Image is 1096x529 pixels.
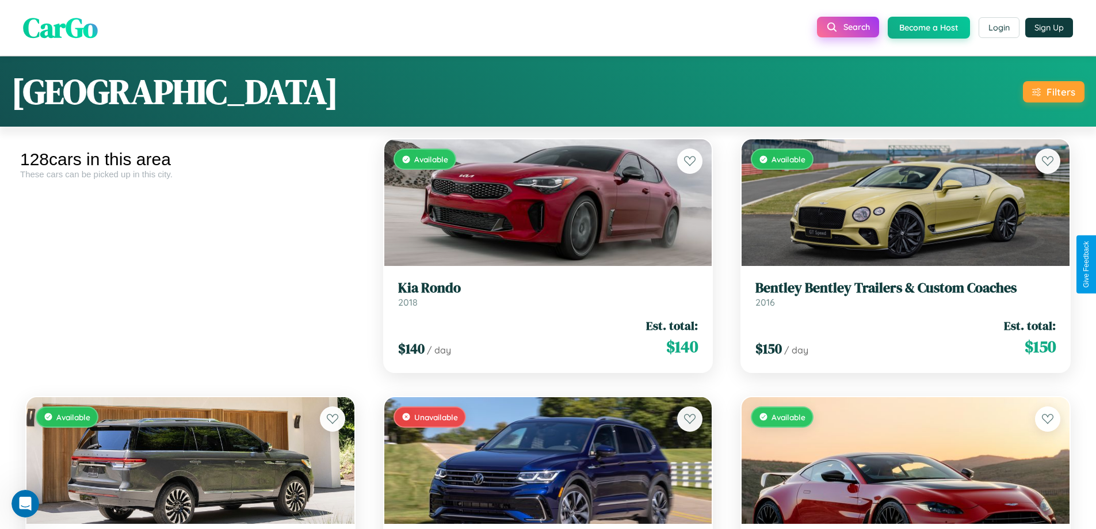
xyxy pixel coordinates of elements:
span: Search [843,22,870,32]
span: $ 150 [755,339,782,358]
span: Available [414,154,448,164]
div: Give Feedback [1082,241,1090,288]
span: 2018 [398,296,418,308]
div: Filters [1047,86,1075,98]
span: 2016 [755,296,775,308]
h1: [GEOGRAPHIC_DATA] [12,68,338,115]
span: Available [772,412,805,422]
div: These cars can be picked up in this city. [20,169,361,179]
button: Filters [1023,81,1084,102]
span: $ 140 [398,339,425,358]
span: $ 140 [666,335,698,358]
span: Unavailable [414,412,458,422]
a: Kia Rondo2018 [398,280,698,308]
div: 128 cars in this area [20,150,361,169]
h3: Kia Rondo [398,280,698,296]
button: Become a Host [888,17,970,39]
button: Sign Up [1025,18,1073,37]
button: Search [817,17,879,37]
a: Bentley Bentley Trailers & Custom Coaches2016 [755,280,1056,308]
span: Available [56,412,90,422]
h3: Bentley Bentley Trailers & Custom Coaches [755,280,1056,296]
span: Available [772,154,805,164]
span: / day [784,344,808,356]
button: Login [979,17,1019,38]
span: CarGo [23,9,98,47]
span: Est. total: [646,317,698,334]
span: / day [427,344,451,356]
span: $ 150 [1025,335,1056,358]
iframe: Intercom live chat [12,490,39,517]
span: Est. total: [1004,317,1056,334]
